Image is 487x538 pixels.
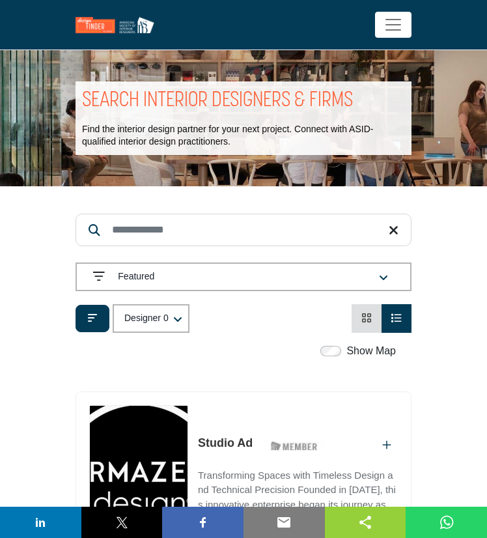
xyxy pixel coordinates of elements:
[263,436,326,456] img: ASID Members Badge Icon
[195,515,211,530] img: facebook sharing button
[382,440,391,451] a: Add To List
[82,123,405,149] p: Find the interior design partner for your next project. Connect with ASID-qualified interior desi...
[375,12,411,38] button: Toggle navigation
[33,515,48,530] img: linkedin sharing button
[113,304,189,333] button: Designer 0
[382,304,411,333] li: List View
[118,270,154,283] p: Featured
[76,262,411,291] button: Featured
[76,305,109,332] button: Filter categories
[198,460,398,513] a: Transforming Spaces with Timeless Design and Technical Precision Founded in [DATE], this innovati...
[76,214,411,246] input: Search Keyword
[357,515,373,530] img: sharethis sharing button
[82,88,353,115] h1: SEARCH INTERIOR DESIGNERS & FIRMS
[198,434,253,452] p: Studio Ad
[124,312,169,325] p: Designer 0
[352,304,382,333] li: Card View
[276,515,292,530] img: email sharing button
[114,515,130,530] img: twitter sharing button
[391,313,402,324] a: View List
[346,343,396,359] label: Show Map
[439,515,454,530] img: whatsapp sharing button
[198,468,398,513] p: Transforming Spaces with Timeless Design and Technical Precision Founded in [DATE], this innovati...
[361,313,372,324] a: View Card
[76,17,161,33] img: Site Logo
[198,436,253,449] a: Studio Ad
